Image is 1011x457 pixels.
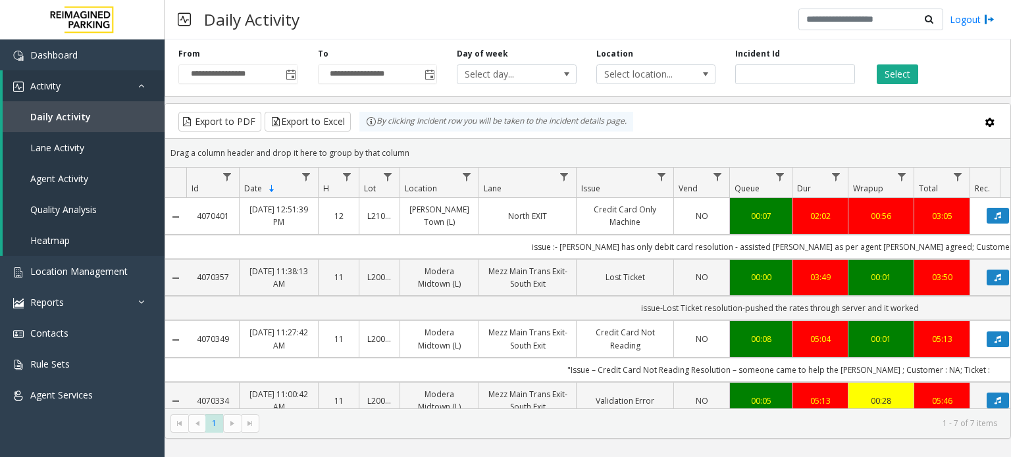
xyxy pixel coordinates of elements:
[265,112,351,132] button: Export to Excel
[584,271,665,283] a: Lost Ticket
[30,234,70,247] span: Heatmap
[30,80,61,92] span: Activity
[696,395,708,406] span: NO
[13,298,24,308] img: 'icon'
[178,48,200,60] label: From
[326,271,351,283] a: 11
[205,414,223,432] span: Page 1
[487,326,568,351] a: Mezz Main Trans Exit- South Exit
[379,168,397,185] a: Lot Filter Menu
[771,168,789,185] a: Queue Filter Menu
[30,327,68,339] span: Contacts
[735,183,760,194] span: Queue
[194,210,231,222] a: 4070401
[165,141,1010,164] div: Drag a column header and drop it here to group by that column
[194,395,231,407] a: 4070334
[800,333,840,345] a: 05:04
[247,326,310,351] a: [DATE] 11:27:42 AM
[738,333,784,345] a: 00:08
[581,183,600,194] span: Issue
[800,271,840,283] a: 03:49
[13,82,24,92] img: 'icon'
[13,329,24,339] img: 'icon'
[3,225,165,256] a: Heatmap
[738,395,784,407] a: 00:05
[922,333,962,345] a: 05:13
[457,65,552,84] span: Select day...
[165,273,186,283] a: Collapse Details
[326,395,351,407] a: 11
[13,51,24,61] img: 'icon'
[458,168,476,185] a: Location Filter Menu
[696,210,708,222] span: NO
[367,271,392,283] a: L20000500
[364,183,376,194] span: Lot
[197,3,306,36] h3: Daily Activity
[359,112,633,132] div: By clicking Incident row you will be taken to the incident details page.
[682,333,721,345] a: NO
[584,326,665,351] a: Credit Card Not Reading
[247,203,310,228] a: [DATE] 12:51:39 PM
[922,395,962,407] div: 05:46
[596,48,633,60] label: Location
[856,395,906,407] div: 00:28
[326,333,351,345] a: 11
[366,116,376,127] img: infoIcon.svg
[247,265,310,290] a: [DATE] 11:38:13 AM
[487,210,568,222] a: North EXIT
[3,101,165,132] a: Daily Activity
[247,388,310,413] a: [DATE] 11:00:42 AM
[3,70,165,101] a: Activity
[682,271,721,283] a: NO
[405,183,437,194] span: Location
[856,271,906,283] a: 00:01
[950,12,995,26] a: Logout
[457,48,508,60] label: Day of week
[800,395,840,407] a: 05:13
[244,183,262,194] span: Date
[338,168,356,185] a: H Filter Menu
[584,395,665,407] a: Validation Error
[298,168,315,185] a: Date Filter Menu
[856,210,906,222] a: 00:56
[165,212,186,222] a: Collapse Details
[922,271,962,283] a: 03:50
[949,168,967,185] a: Total Filter Menu
[922,210,962,222] a: 03:05
[283,65,298,84] span: Toggle popup
[682,395,721,407] a: NO
[30,141,84,154] span: Lane Activity
[984,12,995,26] img: logout
[165,168,1010,408] div: Data table
[367,333,392,345] a: L20000500
[13,360,24,370] img: 'icon'
[30,110,91,123] span: Daily Activity
[408,265,471,290] a: Modera Midtown (L)
[709,168,727,185] a: Vend Filter Menu
[367,395,392,407] a: L20000500
[893,168,911,185] a: Wrapup Filter Menu
[487,265,568,290] a: Mezz Main Trans Exit- South Exit
[682,210,721,222] a: NO
[3,194,165,225] a: Quality Analysis
[367,210,392,222] a: L21088000
[178,112,261,132] button: Export to PDF
[738,210,784,222] a: 00:07
[827,168,845,185] a: Dur Filter Menu
[584,203,665,228] a: Credit Card Only Machine
[856,333,906,345] div: 00:01
[13,267,24,277] img: 'icon'
[408,388,471,413] a: Modera Midtown (L)
[192,183,199,194] span: Id
[267,418,997,429] kendo-pager-info: 1 - 7 of 7 items
[877,64,918,84] button: Select
[738,271,784,283] a: 00:00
